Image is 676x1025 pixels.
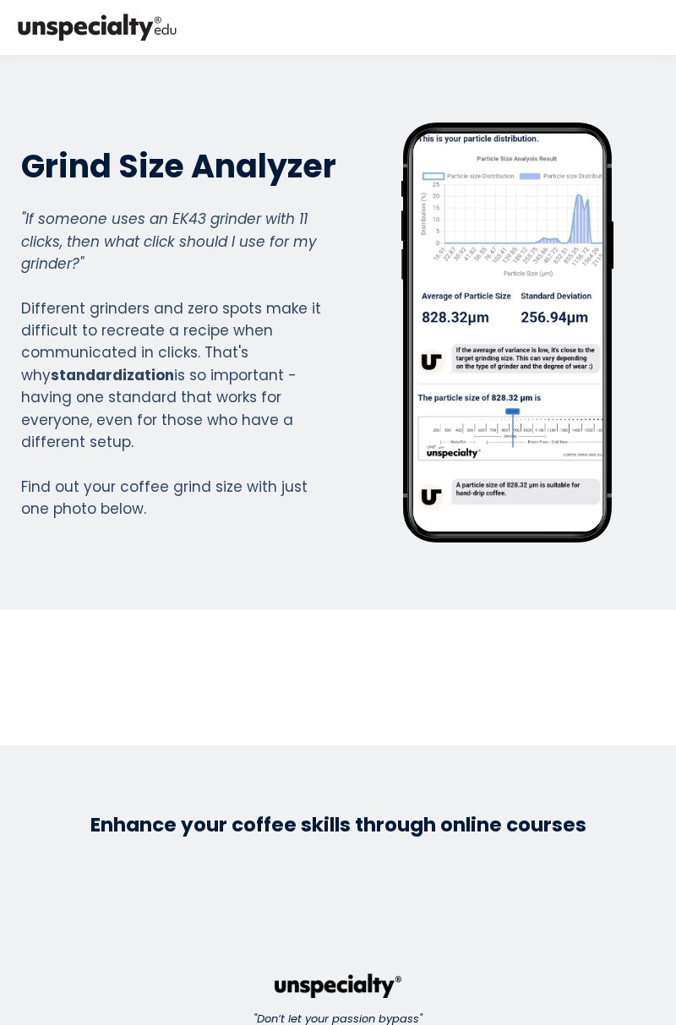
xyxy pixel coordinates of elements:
[51,365,174,385] strong: standardization
[21,209,317,274] em: "If someone uses an EK43 grinder with 11 clicks, then what click should I use for my grinder?"
[21,145,337,187] h2: Grind Size Analyzer
[21,208,337,520] div: Different grinders and zero spots make it difficult to recreate a recipe when communicated in cli...
[13,7,182,48] img: bc390a18feecddb333977e298b3a00a1.png
[275,973,401,998] img: c440faa6a294d3144723c0771045cab8.png
[13,813,663,838] h3: Enhance your coffee skills through online courses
